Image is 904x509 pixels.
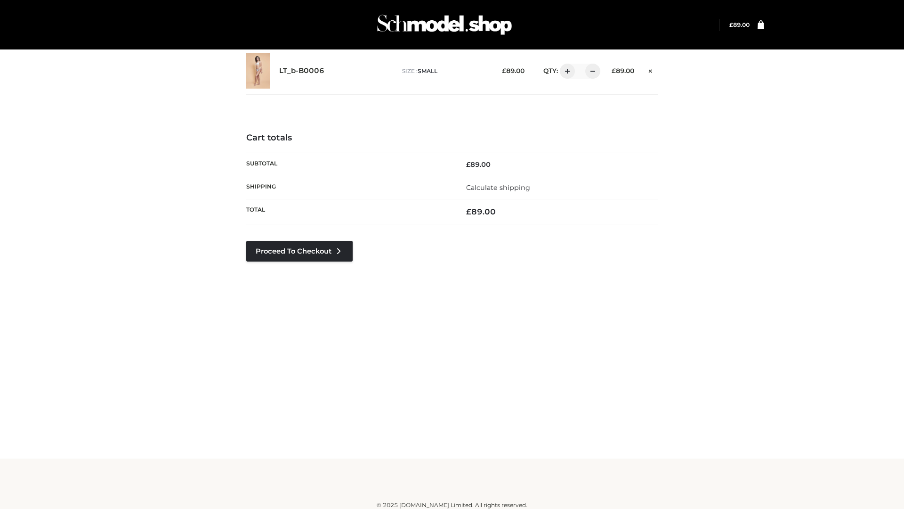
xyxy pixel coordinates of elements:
bdi: 89.00 [502,67,525,74]
bdi: 89.00 [729,21,750,28]
bdi: 89.00 [612,67,634,74]
h4: Cart totals [246,133,658,143]
th: Subtotal [246,153,452,176]
bdi: 89.00 [466,160,491,169]
img: Schmodel Admin 964 [374,6,515,43]
span: SMALL [418,67,437,74]
th: Total [246,199,452,224]
span: £ [466,207,471,216]
div: QTY: [534,64,597,79]
span: £ [466,160,470,169]
bdi: 89.00 [466,207,496,216]
span: £ [502,67,506,74]
span: £ [729,21,733,28]
img: LT_b-B0006 - SMALL [246,53,270,89]
a: LT_b-B0006 [279,66,324,75]
span: £ [612,67,616,74]
p: size : [402,67,487,75]
a: Calculate shipping [466,183,530,192]
a: £89.00 [729,21,750,28]
a: Remove this item [644,64,658,76]
a: Proceed to Checkout [246,241,353,262]
th: Shipping [246,176,452,199]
